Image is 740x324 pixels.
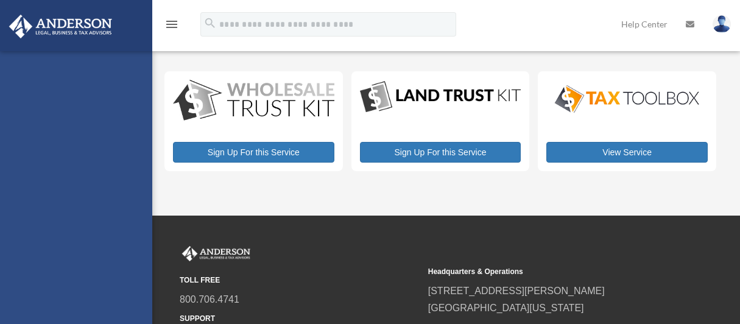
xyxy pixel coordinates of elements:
[428,303,584,313] a: [GEOGRAPHIC_DATA][US_STATE]
[428,286,605,296] a: [STREET_ADDRESS][PERSON_NAME]
[360,80,521,114] img: LandTrust_lgo-1.jpg
[180,274,420,287] small: TOLL FREE
[180,246,253,262] img: Anderson Advisors Platinum Portal
[173,142,334,163] a: Sign Up For this Service
[546,142,708,163] a: View Service
[164,21,179,32] a: menu
[173,80,334,122] img: WS-Trust-Kit-lgo-1.jpg
[713,15,731,33] img: User Pic
[428,266,668,278] small: Headquarters & Operations
[5,15,116,38] img: Anderson Advisors Platinum Portal
[360,142,521,163] a: Sign Up For this Service
[164,17,179,32] i: menu
[180,294,239,305] a: 800.706.4741
[203,16,217,30] i: search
